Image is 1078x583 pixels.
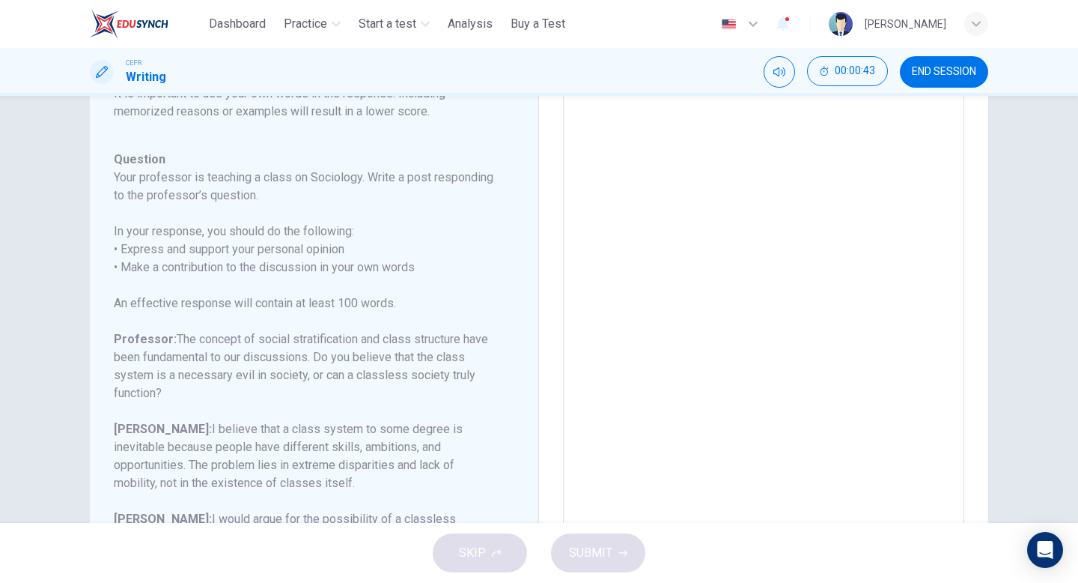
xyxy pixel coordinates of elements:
img: en [719,19,738,30]
button: Dashboard [203,10,272,37]
button: Practice [278,10,347,37]
h6: Question [114,151,496,169]
b: Professor: [114,332,177,346]
h6: In your response, you should do the following: • Express and support your personal opinion • Make... [114,223,496,277]
span: Practice [284,15,327,33]
h6: Your professor is teaching a class on Sociology. Write a post responding to the professor’s quest... [114,169,496,205]
span: CEFR [126,58,141,68]
span: Start a test [359,15,416,33]
div: Mute [764,56,795,88]
h6: The concept of social stratification and class structure have been fundamental to our discussions... [114,330,496,402]
span: Analysis [448,15,493,33]
button: 00:00:43 [807,56,888,86]
button: Buy a Test [505,10,571,37]
span: END SESSION [912,66,976,78]
button: Start a test [353,10,436,37]
h6: I would argue for the possibility of a classless society where resources are shared equitably. Th... [114,510,496,564]
img: Profile picture [829,12,853,36]
button: Analysis [442,10,499,37]
h6: An effective response will contain at least 100 words. [114,294,496,312]
a: ELTC logo [90,9,203,39]
button: END SESSION [900,56,988,88]
div: Hide [807,56,888,88]
div: [PERSON_NAME] [865,15,946,33]
div: Open Intercom Messenger [1027,532,1063,568]
span: 00:00:43 [835,65,875,77]
img: ELTC logo [90,9,168,39]
b: [PERSON_NAME]: [114,512,212,526]
b: [PERSON_NAME]: [114,422,212,436]
h6: I believe that a class system to some degree is inevitable because people have different skills, ... [114,420,496,492]
span: Dashboard [209,15,266,33]
h1: Writing [126,68,166,86]
span: Buy a Test [511,15,565,33]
